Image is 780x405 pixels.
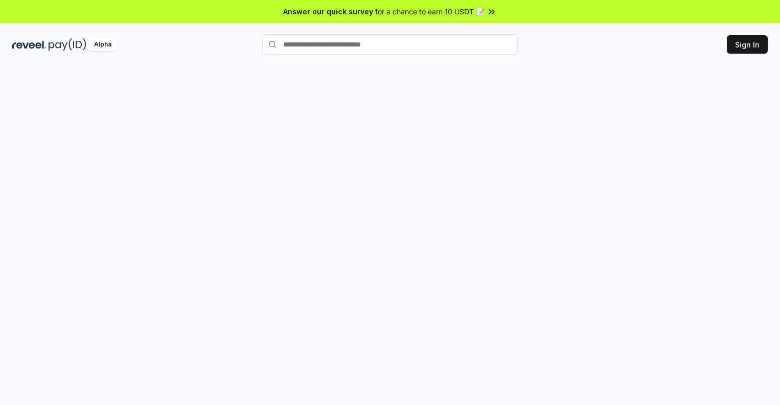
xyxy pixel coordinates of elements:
[283,6,373,17] span: Answer our quick survey
[12,38,47,51] img: reveel_dark
[375,6,485,17] span: for a chance to earn 10 USDT 📝
[88,38,117,51] div: Alpha
[49,38,86,51] img: pay_id
[727,35,768,54] button: Sign In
